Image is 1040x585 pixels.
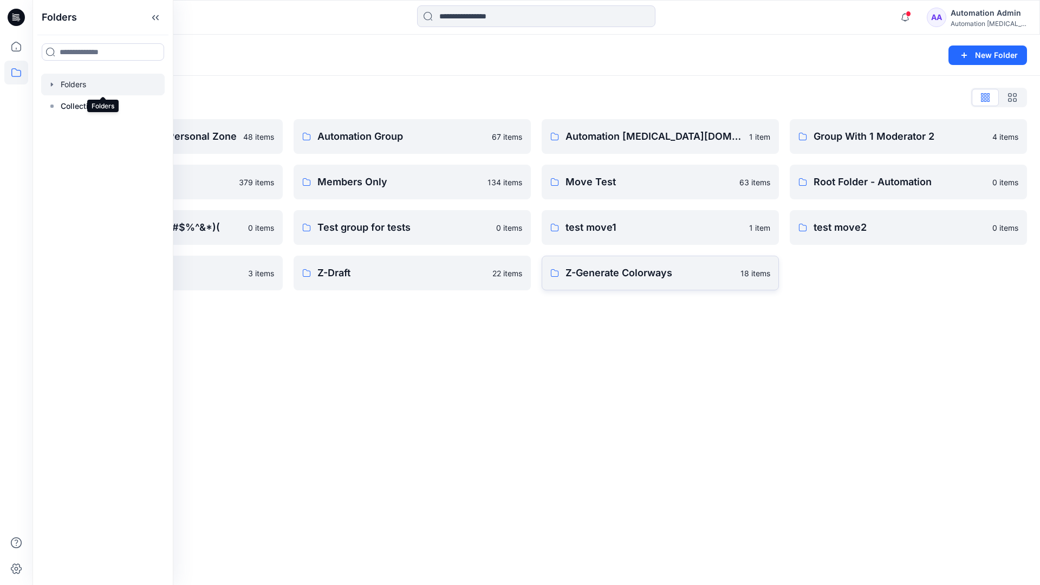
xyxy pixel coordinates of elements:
p: 1 item [749,222,770,233]
p: 379 items [239,177,274,188]
p: 4 items [992,131,1018,142]
p: test move2 [814,220,986,235]
p: Automation [MEDICAL_DATA][DOMAIN_NAME] [565,129,743,144]
p: Automation Group [317,129,485,144]
p: 48 items [243,131,274,142]
p: Z-Draft [317,265,486,281]
a: Z-Draft22 items [294,256,531,290]
div: AA [927,8,946,27]
p: Move Test [565,174,733,190]
p: 22 items [492,268,522,279]
p: 3 items [248,268,274,279]
a: Automation [MEDICAL_DATA][DOMAIN_NAME]1 item [542,119,779,154]
a: Test group for tests0 items [294,210,531,245]
div: Automation [MEDICAL_DATA]... [951,19,1026,28]
button: New Folder [948,45,1027,65]
p: 18 items [740,268,770,279]
a: Automation Group67 items [294,119,531,154]
p: 0 items [496,222,522,233]
p: 0 items [248,222,274,233]
p: Root Folder - Automation [814,174,986,190]
a: test move20 items [790,210,1027,245]
p: Test group for tests [317,220,490,235]
p: 0 items [992,222,1018,233]
div: Automation Admin [951,6,1026,19]
a: Z-Generate Colorways18 items [542,256,779,290]
p: Collections [61,100,101,113]
p: 67 items [492,131,522,142]
p: Members Only [317,174,481,190]
a: Move Test63 items [542,165,779,199]
p: 134 items [487,177,522,188]
p: Group With 1 Moderator 2 [814,129,986,144]
p: 63 items [739,177,770,188]
p: 1 item [749,131,770,142]
p: test move1 [565,220,743,235]
a: Members Only134 items [294,165,531,199]
a: test move11 item [542,210,779,245]
p: Z-Generate Colorways [565,265,734,281]
a: Root Folder - Automation0 items [790,165,1027,199]
a: Group With 1 Moderator 24 items [790,119,1027,154]
p: 0 items [992,177,1018,188]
